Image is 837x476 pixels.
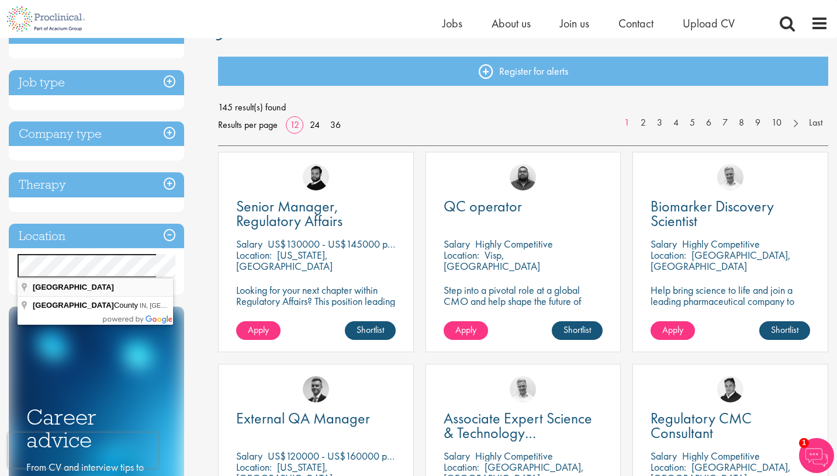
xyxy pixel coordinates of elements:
[444,284,603,318] p: Step into a pivotal role at a global CMO and help shape the future of healthcare manufacturing.
[218,57,828,86] a: Register for alerts
[618,16,653,31] a: Contact
[651,449,677,463] span: Salary
[236,196,343,231] span: Senior Manager, Regulatory Affairs
[33,283,114,291] span: [GEOGRAPHIC_DATA]
[662,324,683,336] span: Apply
[651,199,810,228] a: Biomarker Discovery Scientist
[444,199,603,214] a: QC operator
[9,172,184,197] h3: Therapy
[236,284,396,329] p: Looking for your next chapter within Regulatory Affairs? This position leading projects and worki...
[667,116,684,130] a: 4
[444,321,488,340] a: Apply
[236,411,396,426] a: External QA Manager
[444,411,603,440] a: Associate Expert Science & Technology ([MEDICAL_DATA])
[9,224,184,249] h3: Location
[9,70,184,95] h3: Job type
[510,376,536,402] img: Joshua Bye
[218,116,278,134] span: Results per page
[236,248,333,273] p: [US_STATE], [GEOGRAPHIC_DATA]
[326,119,345,131] a: 36
[510,164,536,190] img: Ashley Bennett
[444,196,522,216] span: QC operator
[442,16,462,31] a: Jobs
[444,408,592,457] span: Associate Expert Science & Technology ([MEDICAL_DATA])
[651,116,668,130] a: 3
[236,199,396,228] a: Senior Manager, Regulatory Affairs
[303,376,329,402] img: Alex Bill
[799,438,834,473] img: Chatbot
[651,284,810,340] p: Help bring science to life and join a leading pharmaceutical company to play a key role in delive...
[236,460,272,474] span: Location:
[717,376,743,402] img: Peter Duvall
[218,99,828,116] span: 145 result(s) found
[682,449,760,463] p: Highly Competitive
[651,237,677,251] span: Salary
[651,411,810,440] a: Regulatory CMC Consultant
[33,301,114,310] span: [GEOGRAPHIC_DATA]
[236,248,272,262] span: Location:
[236,408,370,428] span: External QA Manager
[26,406,167,451] h3: Career advice
[236,237,262,251] span: Salary
[444,449,470,463] span: Salary
[455,324,476,336] span: Apply
[560,16,589,31] a: Join us
[759,321,810,340] a: Shortlist
[635,116,652,130] a: 2
[651,248,791,273] p: [GEOGRAPHIC_DATA], [GEOGRAPHIC_DATA]
[444,248,479,262] span: Location:
[140,302,217,309] span: IN, [GEOGRAPHIC_DATA]
[8,433,158,468] iframe: reCAPTCHA
[444,237,470,251] span: Salary
[717,164,743,190] img: Joshua Bye
[9,121,184,147] h3: Company type
[700,116,717,130] a: 6
[236,449,262,463] span: Salary
[33,301,140,310] span: County
[444,460,479,474] span: Location:
[683,16,735,31] a: Upload CV
[303,164,329,190] img: Nick Walker
[651,408,752,443] span: Regulatory CMC Consultant
[552,321,603,340] a: Shortlist
[651,460,686,474] span: Location:
[248,324,269,336] span: Apply
[475,449,553,463] p: Highly Competitive
[717,116,734,130] a: 7
[286,119,303,131] a: 12
[749,116,766,130] a: 9
[306,119,324,131] a: 24
[492,16,531,31] a: About us
[766,116,787,130] a: 10
[268,237,424,251] p: US$130000 - US$145000 per annum
[651,321,695,340] a: Apply
[684,116,701,130] a: 5
[475,237,553,251] p: Highly Competitive
[651,248,686,262] span: Location:
[268,449,424,463] p: US$120000 - US$160000 per annum
[236,321,281,340] a: Apply
[682,237,760,251] p: Highly Competitive
[651,196,774,231] span: Biomarker Discovery Scientist
[803,116,828,130] a: Last
[345,321,396,340] a: Shortlist
[444,248,540,273] p: Visp, [GEOGRAPHIC_DATA]
[799,438,809,448] span: 1
[733,116,750,130] a: 8
[618,116,635,130] a: 1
